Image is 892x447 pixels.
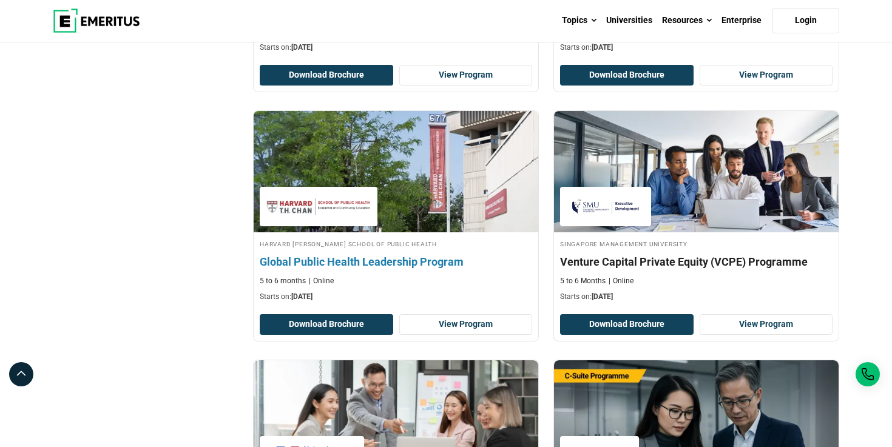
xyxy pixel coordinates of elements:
span: [DATE] [291,292,313,301]
p: Starts on: [560,42,833,53]
button: Download Brochure [260,314,393,335]
button: Download Brochure [260,65,393,86]
p: Starts on: [260,292,532,302]
a: Finance Course by Singapore Management University - September 29, 2025 Singapore Management Unive... [554,111,839,309]
a: View Program [700,65,833,86]
p: Online [309,276,334,286]
a: View Program [700,314,833,335]
h4: Venture Capital Private Equity (VCPE) Programme [560,254,833,269]
a: View Program [399,65,533,86]
img: Singapore Management University [566,193,645,220]
button: Download Brochure [560,65,694,86]
img: Global Public Health Leadership Program | Online Healthcare Course [240,105,553,238]
h4: Singapore Management University [560,238,833,249]
span: [DATE] [291,43,313,52]
p: Online [609,276,634,286]
span: [DATE] [592,292,613,301]
a: View Program [399,314,533,335]
img: Harvard T.H. Chan School of Public Health [266,193,371,220]
img: Venture Capital Private Equity (VCPE) Programme | Online Finance Course [554,111,839,232]
a: Login [772,8,839,33]
p: 5 to 6 months [260,276,306,286]
p: Starts on: [260,42,532,53]
span: [DATE] [592,43,613,52]
button: Download Brochure [560,314,694,335]
p: Starts on: [560,292,833,302]
a: Healthcare Course by Harvard T.H. Chan School of Public Health - September 29, 2025 Harvard T.H. ... [254,111,538,309]
p: 5 to 6 Months [560,276,606,286]
h4: Harvard [PERSON_NAME] School of Public Health [260,238,532,249]
h4: Global Public Health Leadership Program [260,254,532,269]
